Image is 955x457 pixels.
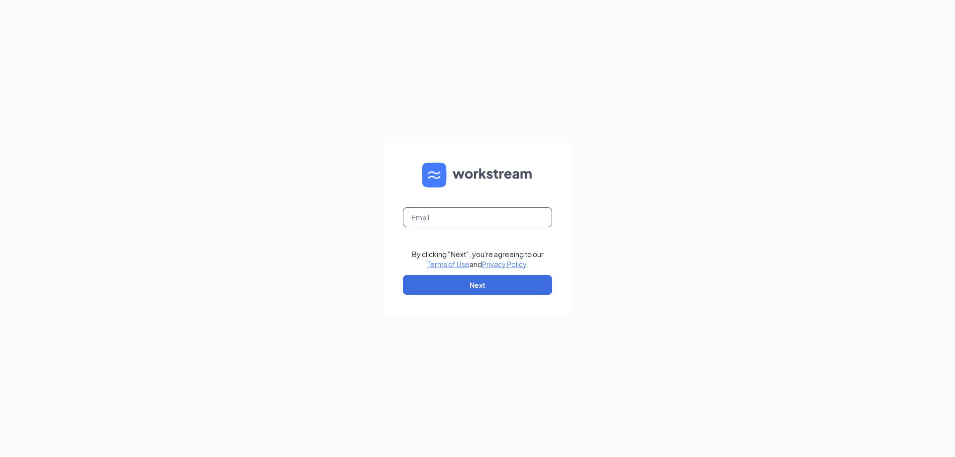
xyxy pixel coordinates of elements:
div: By clicking "Next", you're agreeing to our and . [412,249,544,269]
img: WS logo and Workstream text [422,163,533,187]
a: Terms of Use [427,260,470,269]
button: Next [403,275,552,295]
a: Privacy Policy [482,260,526,269]
input: Email [403,207,552,227]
